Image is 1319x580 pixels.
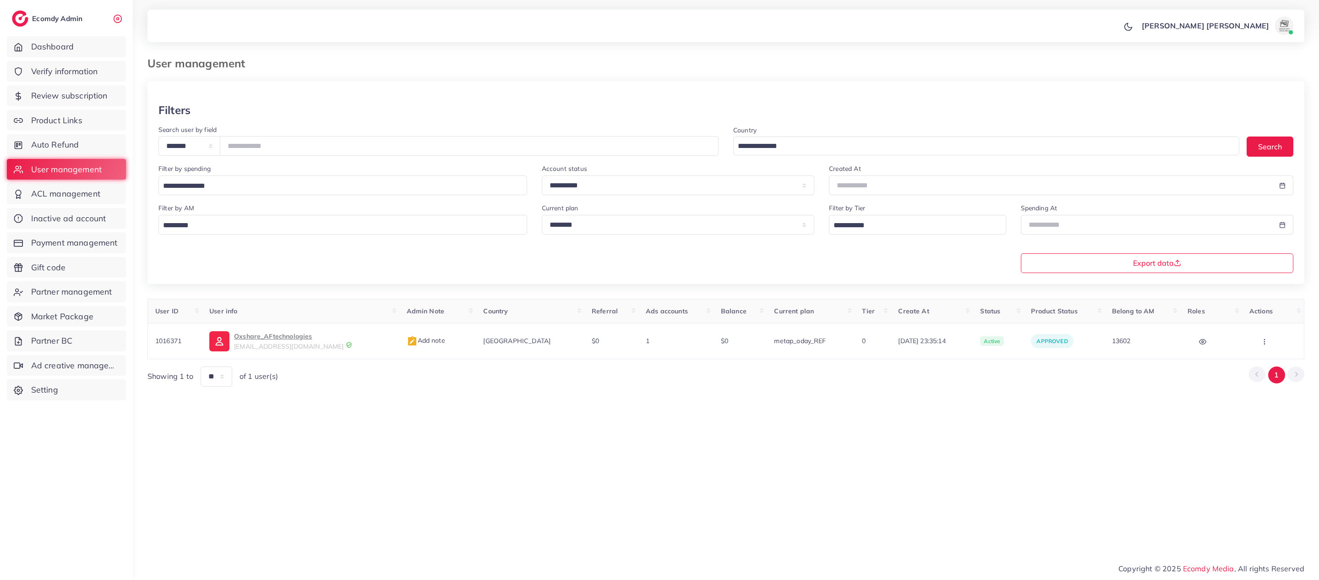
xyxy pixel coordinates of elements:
a: Verify information [7,61,126,82]
div: Search for option [158,175,527,195]
span: Payment management [31,237,118,249]
input: Search for option [735,139,1227,153]
a: Dashboard [7,36,126,57]
div: Search for option [733,137,1239,155]
input: Search for option [830,219,994,233]
a: Auto Refund [7,134,126,155]
span: Review subscription [31,90,108,102]
img: avatar [1275,16,1293,35]
span: ACL management [31,188,100,200]
input: Search for option [160,179,515,193]
h2: Ecomdy Admin [32,14,85,23]
a: Inactive ad account [7,208,126,229]
a: Ad creative management [7,355,126,376]
a: Gift code [7,257,126,278]
span: Partner BC [31,335,73,347]
div: Search for option [829,215,1006,235]
span: Inactive ad account [31,213,106,224]
span: Verify information [31,66,98,77]
a: ACL management [7,183,126,204]
span: Ad creative management [31,360,119,372]
img: logo [12,11,28,27]
p: [PERSON_NAME] [PERSON_NAME] [1142,20,1269,31]
span: Auto Refund [31,139,79,151]
span: Setting [31,384,58,396]
span: Partner management [31,286,112,298]
a: logoEcomdy Admin [12,11,85,27]
span: Gift code [31,262,65,274]
a: Partner management [7,281,126,302]
button: Go to page 1 [1268,367,1285,383]
a: [PERSON_NAME] [PERSON_NAME]avatar [1137,16,1297,35]
div: Search for option [158,215,527,235]
span: Market Package [31,311,93,323]
a: Market Package [7,306,126,327]
span: User management [31,164,102,175]
input: Search for option [160,219,515,233]
a: Product Links [7,110,126,131]
ul: Pagination [1248,367,1304,383]
a: Payment management [7,232,126,253]
a: User management [7,159,126,180]
span: Dashboard [31,41,74,53]
a: Setting [7,379,126,400]
a: Partner BC [7,330,126,351]
a: Review subscription [7,85,126,106]
span: Product Links [31,115,82,126]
